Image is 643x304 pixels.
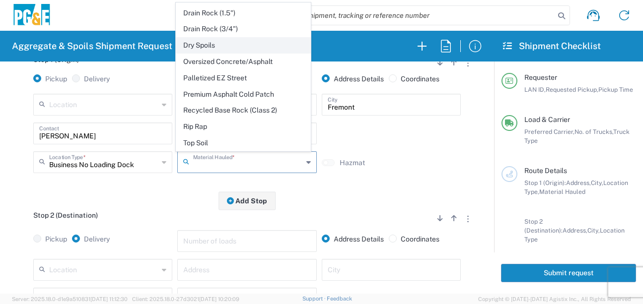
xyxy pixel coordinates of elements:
[33,211,98,219] span: Stop 2 (Destination)
[176,70,311,86] span: Palletized EZ Street
[524,128,574,135] span: Preferred Carrier,
[598,86,633,93] span: Pickup Time
[478,295,631,304] span: Copyright © [DATE]-[DATE] Agistix Inc., All Rights Reserved
[322,74,384,83] label: Address Details
[322,235,384,243] label: Address Details
[297,6,555,25] input: Shipment, tracking or reference number
[12,40,172,52] h2: Aggregate & Spoils Shipment Request
[340,158,365,167] label: Hazmat
[12,4,52,27] img: pge
[524,167,567,175] span: Route Details
[176,54,311,69] span: Oversized Concrete/Asphalt
[591,179,603,186] span: City,
[12,296,128,302] span: Server: 2025.18.0-d1e9a510831
[524,86,546,93] span: LAN ID,
[566,179,591,186] span: Address,
[546,86,598,93] span: Requested Pickup,
[389,74,439,83] label: Coordinates
[327,296,352,302] a: Feedback
[563,227,587,234] span: Address,
[90,296,128,302] span: [DATE] 11:12:30
[524,218,563,234] span: Stop 2 (Destination):
[199,296,239,302] span: [DATE] 10:20:09
[503,40,601,52] h2: Shipment Checklist
[501,264,636,282] button: Submit request
[524,179,566,186] span: Stop 1 (Origin):
[132,296,239,302] span: Client: 2025.18.0-27d3021
[176,119,311,134] span: Rip Rap
[587,227,600,234] span: City,
[176,103,311,118] span: Recycled Base Rock (Class 2)
[389,235,439,243] label: Coordinates
[539,188,585,195] span: Material Hauled
[176,135,311,151] span: Top Soil
[302,296,327,302] a: Support
[176,87,311,102] span: Premium Asphalt Cold Patch
[524,73,557,81] span: Requester
[524,116,570,123] span: Load & Carrier
[218,191,276,210] button: Add Stop
[574,128,613,135] span: No. of Trucks,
